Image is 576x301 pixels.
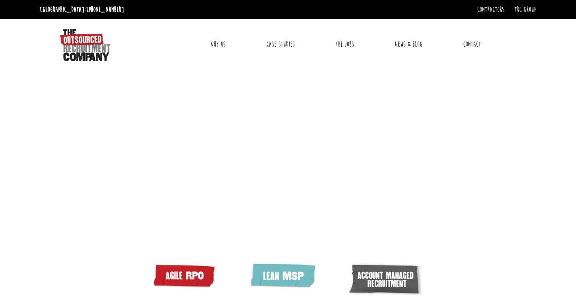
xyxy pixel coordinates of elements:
a: TRC Group [514,5,536,14]
a: Contact [457,34,487,54]
a: [PHONE_NUMBER] [86,5,124,14]
img: Agile RPO [152,263,220,289]
img: The Outsourced Recruitment Company [60,29,110,61]
a: Why Us [204,34,232,54]
a: News & Blog [389,34,428,54]
a: Contractors [477,5,504,14]
li: [GEOGRAPHIC_DATA]: [38,3,126,16]
a: The Jobs [330,34,360,54]
img: Account managed recruitment [348,263,424,297]
a: Case Studies [260,34,301,54]
img: lean MSP [248,263,320,290]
